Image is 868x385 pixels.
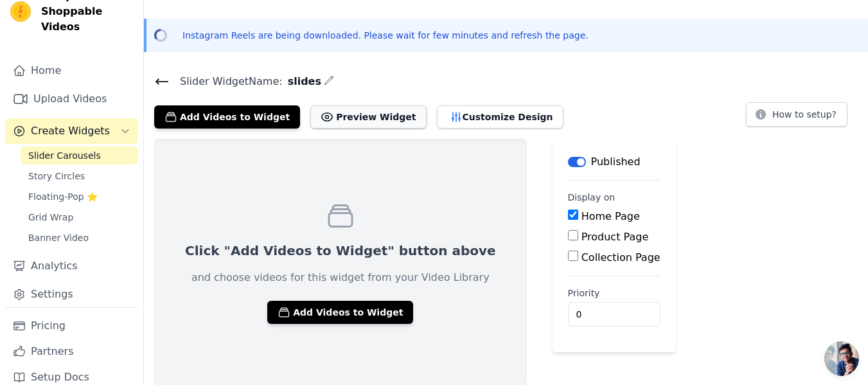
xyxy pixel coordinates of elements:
a: Story Circles [21,167,138,185]
a: Home [5,58,138,84]
button: Create Widgets [5,118,138,144]
label: Collection Page [581,251,660,264]
span: Create Widgets [31,123,110,139]
label: Priority [568,287,660,300]
span: slides [283,74,321,89]
div: Open chat [824,341,859,376]
button: Customize Design [437,105,563,129]
div: Edit Name [324,73,334,90]
span: Slider Carousels [28,149,101,162]
legend: Display on [568,191,616,204]
p: Click "Add Videos to Widget" button above [185,242,496,260]
a: How to setup? [746,111,847,123]
p: Instagram Reels are being downloaded. Please wait for few minutes and refresh the page. [182,29,589,42]
a: Partners [5,339,138,364]
button: Preview Widget [310,105,426,129]
span: Story Circles [28,170,85,183]
span: Slider Widget Name: [170,74,283,89]
button: How to setup? [746,102,847,127]
label: Product Page [581,231,649,243]
span: Grid Wrap [28,211,73,224]
a: Upload Videos [5,86,138,112]
span: Floating-Pop ⭐ [28,190,98,203]
a: Slider Carousels [21,147,138,165]
a: Grid Wrap [21,208,138,226]
a: Banner Video [21,229,138,247]
p: Published [591,154,641,170]
button: Add Videos to Widget [267,301,413,324]
a: Settings [5,282,138,307]
img: Vizup [10,1,31,22]
a: Pricing [5,313,138,339]
label: Home Page [581,210,640,222]
a: Floating-Pop ⭐ [21,188,138,206]
a: Analytics [5,253,138,279]
span: Banner Video [28,231,89,244]
button: Add Videos to Widget [154,105,300,129]
p: and choose videos for this widget from your Video Library [191,270,490,285]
